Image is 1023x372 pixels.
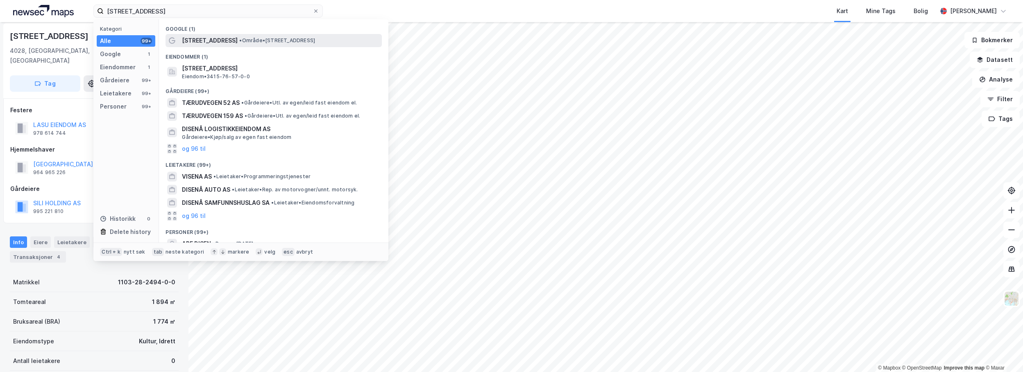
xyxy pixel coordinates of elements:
button: og 96 til [182,211,206,221]
div: 4028, [GEOGRAPHIC_DATA], [GEOGRAPHIC_DATA] [10,46,113,66]
div: Historikk [100,214,136,224]
div: Gårdeiere [10,184,178,194]
div: Tomteareal [13,297,46,307]
div: Google [100,49,121,59]
div: tab [152,248,164,256]
img: logo.a4113a55bc3d86da70a041830d287a7e.svg [13,5,74,17]
span: • [239,37,242,43]
span: Leietaker • Programmeringstjenester [213,173,311,180]
div: Mine Tags [866,6,896,16]
a: Mapbox [878,365,901,371]
div: Leietakere [54,236,90,248]
span: • [232,186,234,193]
div: Antall leietakere [13,356,60,366]
span: Gårdeiere • Utl. av egen/leid fast eiendom el. [241,100,357,106]
div: Info [10,236,27,248]
input: Søk på adresse, matrikkel, gårdeiere, leietakere eller personer [104,5,313,17]
button: Tags [982,111,1020,127]
img: Z [1004,291,1019,306]
span: DISENÅ LOGISTIKKEIENDOM AS [182,124,379,134]
div: Eiendommer [100,62,136,72]
span: Eiendom • 3415-76-57-0-0 [182,73,250,80]
div: Matrikkel [13,277,40,287]
span: Gårdeiere • Utl. av egen/leid fast eiendom el. [245,113,360,119]
span: ARE DISEN [182,239,211,249]
div: Kultur, Idrett [139,336,175,346]
div: Datasett [93,236,124,248]
span: [STREET_ADDRESS] [182,36,238,45]
button: Filter [980,91,1020,107]
button: og 96 til [182,144,206,154]
button: Tag [10,75,80,92]
span: DISENÅ AUTO AS [182,185,230,195]
div: Leietakere [100,88,132,98]
div: nytt søk [124,249,145,255]
button: Analyse [972,71,1020,88]
div: Alle [100,36,111,46]
div: [STREET_ADDRESS] [10,29,90,43]
div: Eiere [30,236,51,248]
div: 978 614 744 [33,130,66,136]
a: OpenStreetMap [902,365,942,371]
span: • [245,113,247,119]
div: Transaksjoner [10,251,66,263]
div: Bolig [914,6,928,16]
div: 4 [54,253,63,261]
span: Person • [DATE] [213,240,253,247]
div: Personer [100,102,127,111]
span: Leietaker • Eiendomsforvaltning [271,200,354,206]
div: Delete history [110,227,151,237]
div: Kategori [100,26,155,32]
div: 1 774 ㎡ [153,317,175,327]
div: Leietakere (99+) [159,155,388,170]
div: Google (1) [159,19,388,34]
button: Bokmerker [964,32,1020,48]
div: 99+ [141,103,152,110]
div: Eiendomstype [13,336,54,346]
div: Hjemmelshaver [10,145,178,154]
div: avbryt [296,249,313,255]
span: Gårdeiere • Kjøp/salg av egen fast eiendom [182,134,291,141]
span: VISENA AS [182,172,212,181]
div: Ctrl + k [100,248,122,256]
div: markere [228,249,249,255]
span: • [241,100,244,106]
span: • [213,240,215,247]
span: TÆRUDVEGEN 52 AS [182,98,240,108]
span: DISENÅ SAMFUNNSHUSLAG SA [182,198,270,208]
div: 995 221 810 [33,208,64,215]
div: esc [282,248,295,256]
div: 1 [145,51,152,57]
div: 1 894 ㎡ [152,297,175,307]
div: 1103-28-2494-0-0 [118,277,175,287]
a: Improve this map [944,365,984,371]
div: 0 [145,215,152,222]
div: [PERSON_NAME] [950,6,997,16]
div: 99+ [141,90,152,97]
div: Bruksareal (BRA) [13,317,60,327]
div: Festere [10,105,178,115]
div: 99+ [141,77,152,84]
div: Gårdeiere (99+) [159,82,388,96]
div: 1 [145,64,152,70]
div: neste kategori [166,249,204,255]
button: Datasett [970,52,1020,68]
div: Eiendommer (1) [159,47,388,62]
div: 99+ [141,38,152,44]
div: Gårdeiere [100,75,129,85]
div: Personer (99+) [159,222,388,237]
span: TÆRUDVEGEN 159 AS [182,111,243,121]
div: velg [264,249,275,255]
iframe: Chat Widget [982,333,1023,372]
div: 964 965 226 [33,169,66,176]
span: [STREET_ADDRESS] [182,64,379,73]
div: Kontrollprogram for chat [982,333,1023,372]
span: Leietaker • Rep. av motorvogner/unnt. motorsyk. [232,186,358,193]
span: • [271,200,274,206]
div: Kart [837,6,848,16]
span: • [213,173,216,179]
span: Område • [STREET_ADDRESS] [239,37,315,44]
div: 0 [171,356,175,366]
